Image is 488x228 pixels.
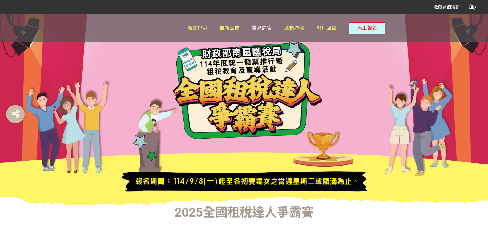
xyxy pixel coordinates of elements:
span: 收藏這個活動 [434,5,460,10]
a: 活動流程 [284,14,304,42]
span: 競賽說明 [188,25,207,31]
span: 最新公告 [220,25,239,31]
span: 常見問答 [252,25,272,31]
h1: 2025全國租稅達人爭霸賽 [90,205,398,220]
a: 影片回顧 [317,14,336,42]
a: 常見問答 [252,14,272,42]
span: 活動流程 [284,25,304,31]
a: 競賽說明 [188,14,207,42]
button: 馬上報名 [349,22,385,34]
span: 馬上報名 [357,25,377,31]
span: 影片回顧 [317,25,336,31]
a: 最新公告 [220,14,239,42]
